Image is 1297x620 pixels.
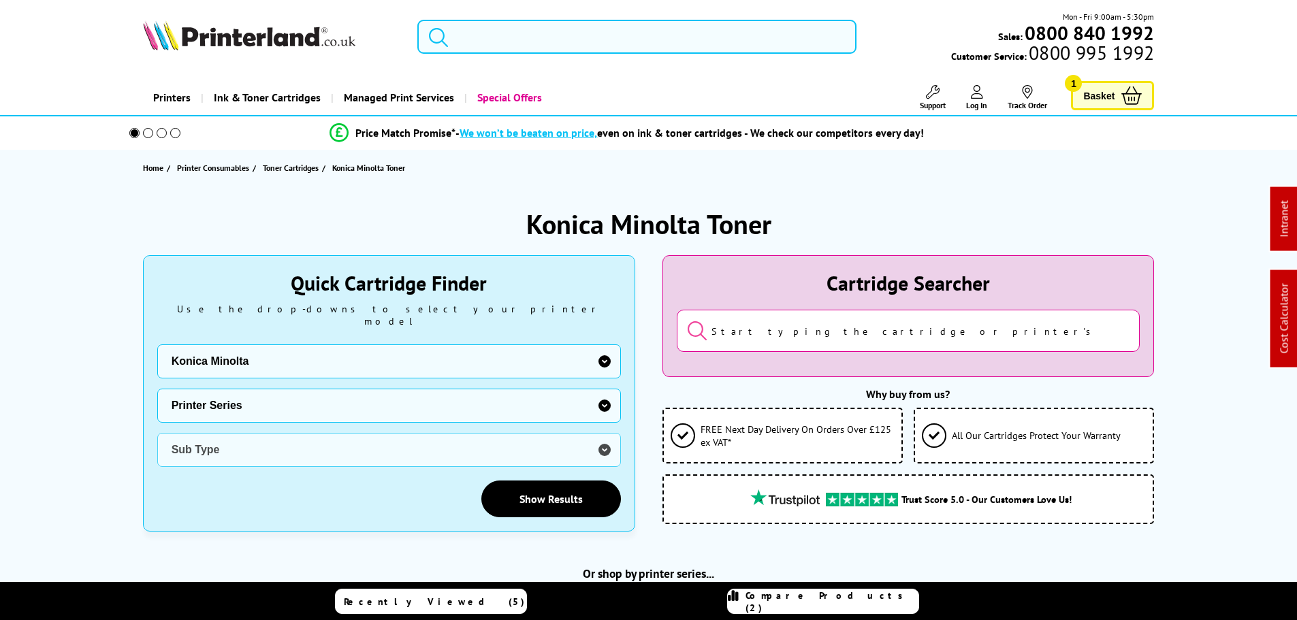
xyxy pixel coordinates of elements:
[455,126,924,140] div: - even on ink & toner cartridges - We check our competitors every day!
[901,493,1072,506] span: Trust Score 5.0 - Our Customers Love Us!
[143,20,355,50] img: Printerland Logo
[744,489,826,506] img: trustpilot rating
[727,589,919,614] a: Compare Products (2)
[998,30,1023,43] span: Sales:
[143,80,201,115] a: Printers
[177,161,249,175] span: Printer Consumables
[143,566,1155,581] h2: Or shop by printer series...
[331,80,464,115] a: Managed Print Services
[201,80,331,115] a: Ink & Toner Cartridges
[1027,46,1154,59] span: 0800 995 1992
[344,595,525,608] span: Recently Viewed (5)
[1071,81,1154,110] a: Basket 1
[143,20,401,53] a: Printerland Logo
[335,589,527,614] a: Recently Viewed (5)
[355,126,455,140] span: Price Match Promise*
[481,480,621,517] a: Show Results
[1277,201,1291,238] a: Intranet
[111,121,1144,145] li: modal_Promise
[677,270,1140,296] div: Cartridge Searcher
[662,387,1155,401] div: Why buy from us?
[1063,10,1154,23] span: Mon - Fri 9:00am - 5:30pm
[701,423,895,448] span: FREE Next Day Delivery On Orders Over £125 ex VAT*
[1277,284,1291,354] a: Cost Calculator
[464,80,552,115] a: Special Offers
[263,161,322,175] a: Toner Cartridges
[951,46,1154,63] span: Customer Service:
[677,310,1140,352] input: Start typing the cartridge or printer's name...
[332,163,405,173] span: Konica Minolta Toner
[952,429,1121,442] span: All Our Cartridges Protect Your Warranty
[920,100,946,110] span: Support
[526,206,771,242] h1: Konica Minolta Toner
[1083,86,1115,105] span: Basket
[920,85,946,110] a: Support
[143,161,167,175] a: Home
[460,126,597,140] span: We won’t be beaten on price,
[177,161,253,175] a: Printer Consumables
[966,100,987,110] span: Log In
[1008,85,1047,110] a: Track Order
[214,80,321,115] span: Ink & Toner Cartridges
[157,270,621,296] div: Quick Cartridge Finder
[746,589,918,614] span: Compare Products (2)
[826,493,898,506] img: trustpilot rating
[1025,20,1154,46] b: 0800 840 1992
[157,303,621,327] div: Use the drop-downs to select your printer model
[263,161,319,175] span: Toner Cartridges
[966,85,987,110] a: Log In
[1065,75,1082,92] span: 1
[1023,27,1154,39] a: 0800 840 1992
